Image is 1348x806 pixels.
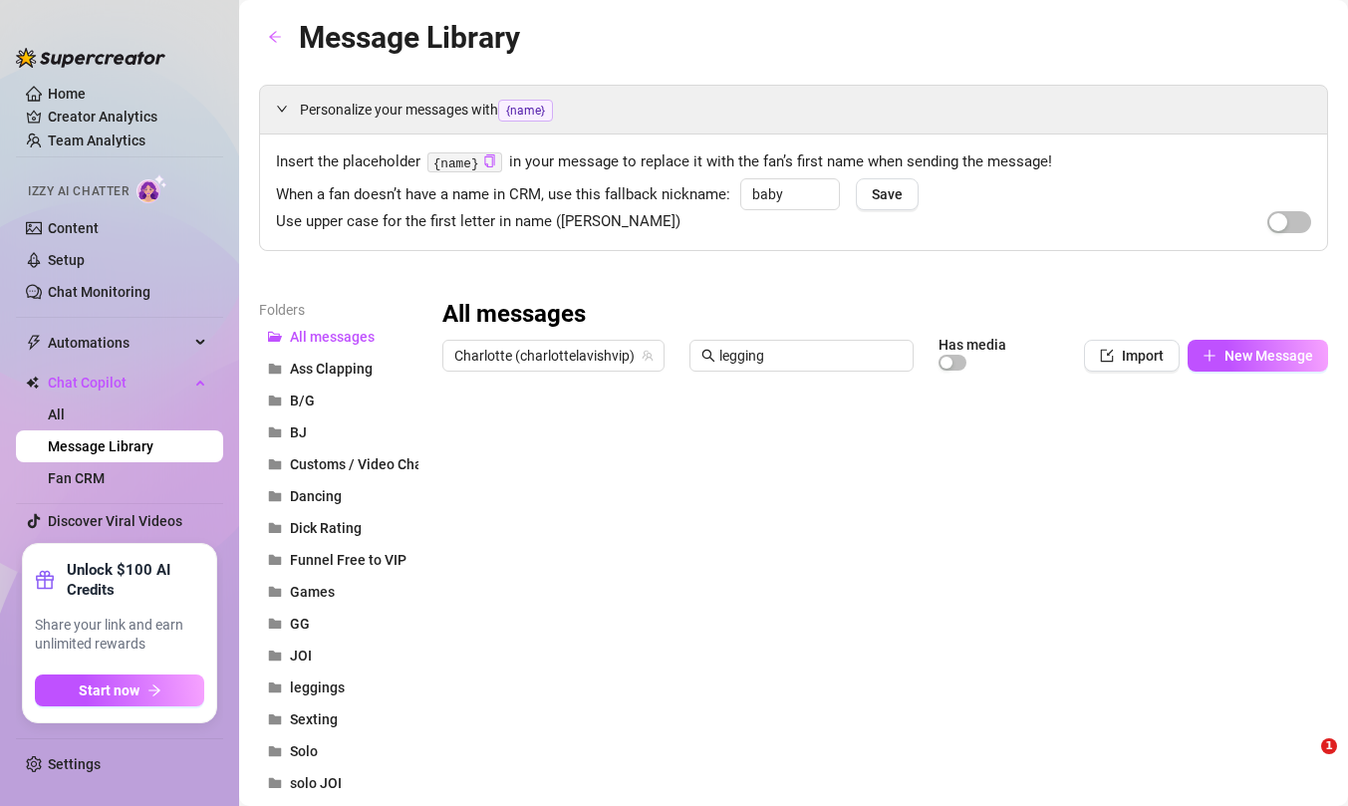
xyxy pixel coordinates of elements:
[719,345,902,367] input: Search messages
[290,743,318,759] span: Solo
[48,438,153,454] a: Message Library
[260,86,1327,134] div: Personalize your messages with{name}
[268,330,282,344] span: folder-open
[268,521,282,535] span: folder
[1203,349,1216,363] span: plus
[1224,348,1313,364] span: New Message
[259,512,418,544] button: Dick Rating
[48,406,65,422] a: All
[48,133,145,148] a: Team Analytics
[290,552,406,568] span: Funnel Free to VIP
[259,321,418,353] button: All messages
[268,712,282,726] span: folder
[276,210,680,234] span: Use upper case for the first letter in name ([PERSON_NAME])
[259,735,418,767] button: Solo
[259,544,418,576] button: Funnel Free to VIP
[259,767,418,799] button: solo JOI
[701,349,715,363] span: search
[35,674,204,706] button: Start nowarrow-right
[300,99,1311,122] span: Personalize your messages with
[290,361,373,377] span: Ass Clapping
[268,553,282,567] span: folder
[290,456,427,472] span: Customs / Video Chat
[290,648,312,664] span: JOI
[290,711,338,727] span: Sexting
[259,703,418,735] button: Sexting
[290,393,315,408] span: B/G
[427,152,502,173] code: {name}
[268,649,282,663] span: folder
[48,470,105,486] a: Fan CRM
[35,616,204,655] span: Share your link and earn unlimited rewards
[26,376,39,390] img: Chat Copilot
[939,339,1006,351] article: Has media
[48,252,85,268] a: Setup
[268,30,282,44] span: arrow-left
[276,103,288,115] span: expanded
[1280,738,1328,786] iframe: Intercom live chat
[872,186,903,202] span: Save
[483,154,496,167] span: copy
[1321,738,1337,754] span: 1
[16,48,165,68] img: logo-BBDzfeDw.svg
[259,672,418,703] button: leggings
[268,489,282,503] span: folder
[1100,349,1114,363] span: import
[268,680,282,694] span: folder
[79,682,139,698] span: Start now
[276,150,1311,174] span: Insert the placeholder in your message to replace it with the fan’s first name when sending the m...
[48,367,189,399] span: Chat Copilot
[268,776,282,790] span: folder
[1188,340,1328,372] button: New Message
[276,183,730,207] span: When a fan doesn’t have a name in CRM, use this fallback nickname:
[1122,348,1164,364] span: Import
[48,513,182,529] a: Discover Viral Videos
[268,744,282,758] span: folder
[259,385,418,416] button: B/G
[147,683,161,697] span: arrow-right
[48,86,86,102] a: Home
[268,617,282,631] span: folder
[290,520,362,536] span: Dick Rating
[259,640,418,672] button: JOI
[290,424,307,440] span: BJ
[290,488,342,504] span: Dancing
[136,174,167,203] img: AI Chatter
[483,154,496,169] button: Click to Copy
[259,416,418,448] button: BJ
[35,570,55,590] span: gift
[290,679,345,695] span: leggings
[1084,340,1180,372] button: Import
[28,182,129,201] span: Izzy AI Chatter
[268,362,282,376] span: folder
[268,425,282,439] span: folder
[268,585,282,599] span: folder
[259,480,418,512] button: Dancing
[290,775,342,791] span: solo JOI
[48,756,101,772] a: Settings
[290,584,335,600] span: Games
[67,560,204,600] strong: Unlock $100 AI Credits
[856,178,919,210] button: Save
[26,335,42,351] span: thunderbolt
[48,220,99,236] a: Content
[642,350,654,362] span: team
[498,100,553,122] span: {name}
[442,299,586,331] h3: All messages
[268,394,282,407] span: folder
[48,101,207,133] a: Creator Analytics
[454,341,653,371] span: Charlotte (charlottelavishvip)
[259,608,418,640] button: GG
[259,299,418,321] article: Folders
[259,448,418,480] button: Customs / Video Chat
[259,353,418,385] button: Ass Clapping
[259,576,418,608] button: Games
[299,14,520,61] article: Message Library
[290,616,310,632] span: GG
[290,329,375,345] span: All messages
[48,327,189,359] span: Automations
[48,284,150,300] a: Chat Monitoring
[268,457,282,471] span: folder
